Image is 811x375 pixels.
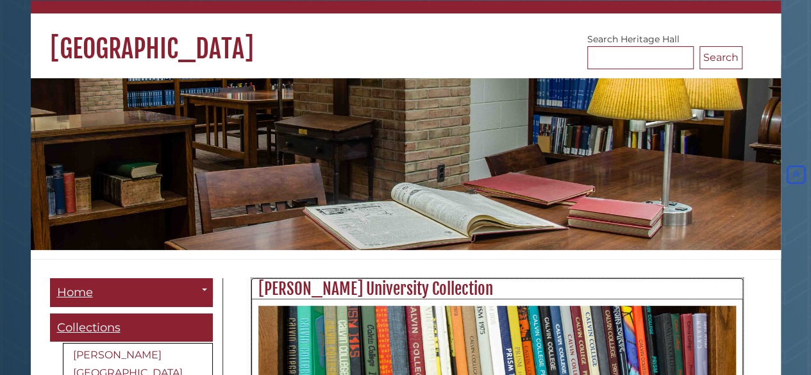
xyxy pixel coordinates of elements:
h2: [PERSON_NAME] University Collection [252,279,742,299]
button: Search [699,46,742,69]
a: Back to Top [784,169,808,181]
a: Home [50,278,213,307]
a: Collections [50,313,213,342]
span: Collections [57,321,121,335]
span: Home [57,285,93,299]
h1: [GEOGRAPHIC_DATA] [31,13,781,65]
